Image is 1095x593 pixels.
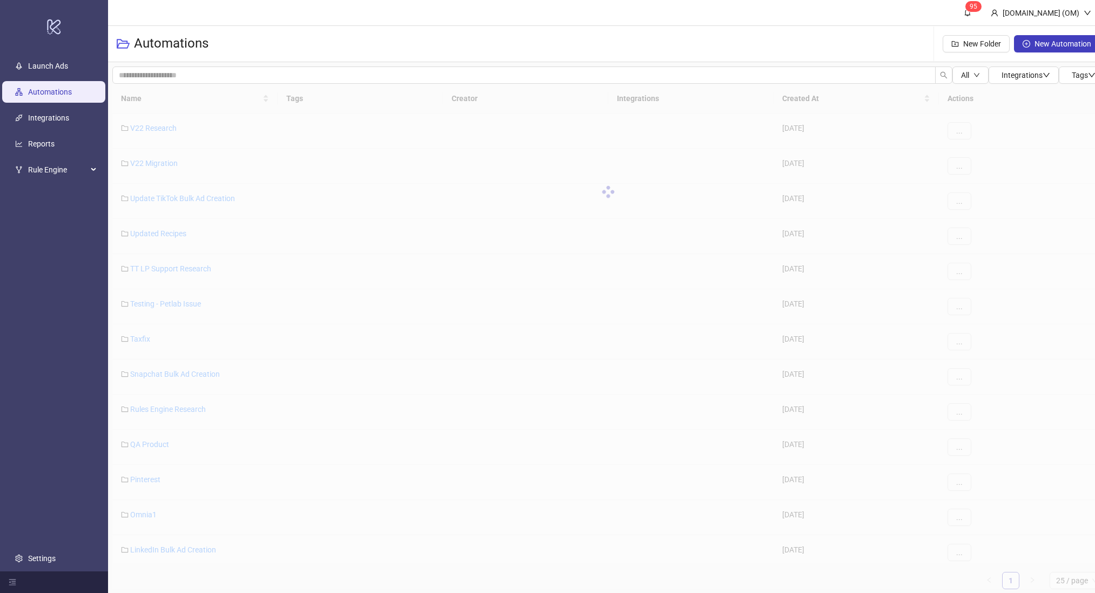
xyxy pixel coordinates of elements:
span: Integrations [1002,71,1050,79]
h3: Automations [134,35,209,52]
div: [DOMAIN_NAME] (OM) [998,7,1084,19]
sup: 95 [965,1,982,12]
span: menu-fold [9,578,16,586]
span: bell [964,9,971,16]
a: Automations [28,88,72,96]
span: folder-add [951,40,959,48]
a: Launch Ads [28,62,68,70]
span: Rule Engine [28,159,88,181]
a: Integrations [28,114,69,122]
span: 5 [973,3,977,10]
span: 9 [970,3,973,10]
span: fork [15,166,23,174]
span: user [991,9,998,17]
button: Integrationsdown [989,66,1059,84]
button: New Folder [943,35,1010,52]
span: down [973,72,980,78]
span: folder-open [117,37,130,50]
span: New Automation [1034,39,1091,48]
span: New Folder [963,39,1001,48]
a: Reports [28,139,55,148]
span: All [961,71,969,79]
span: search [940,71,948,79]
a: Settings [28,554,56,563]
span: plus-circle [1023,40,1030,48]
span: down [1084,9,1091,17]
span: down [1043,71,1050,79]
button: Alldown [952,66,989,84]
